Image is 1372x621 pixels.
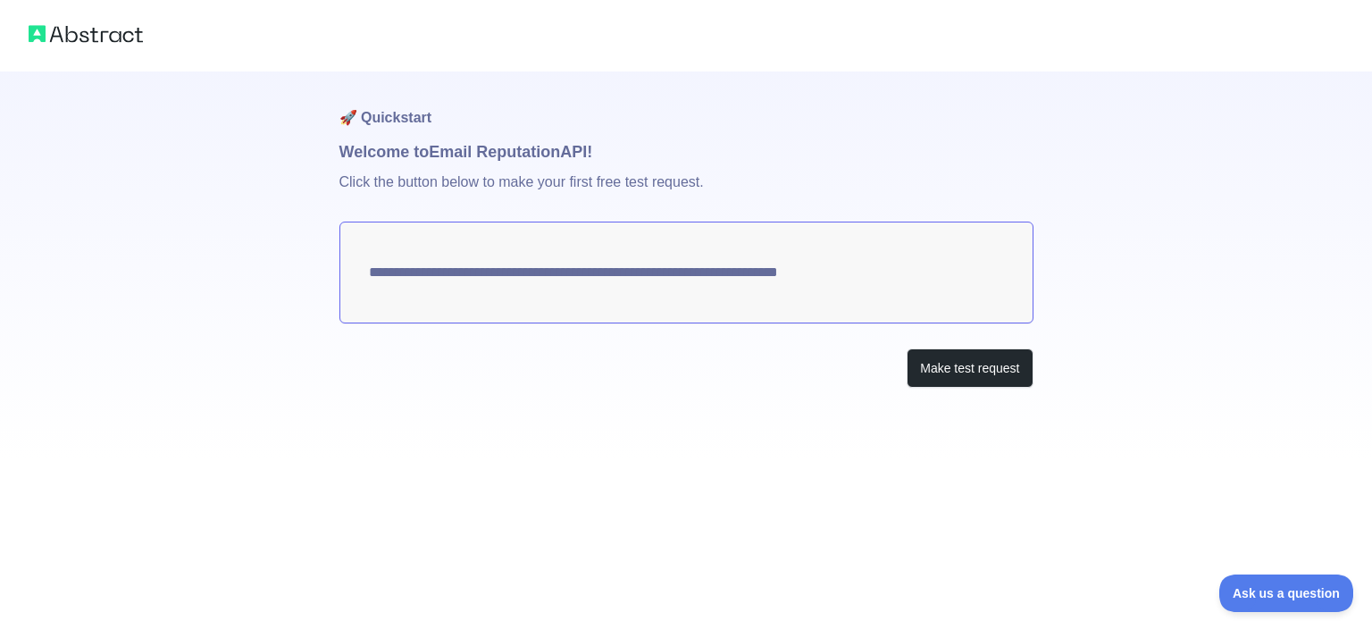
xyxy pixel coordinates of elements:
button: Make test request [907,348,1033,389]
iframe: Toggle Customer Support [1219,575,1354,612]
p: Click the button below to make your first free test request. [339,164,1033,222]
h1: Welcome to Email Reputation API! [339,139,1033,164]
h1: 🚀 Quickstart [339,71,1033,139]
img: Abstract logo [29,21,143,46]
